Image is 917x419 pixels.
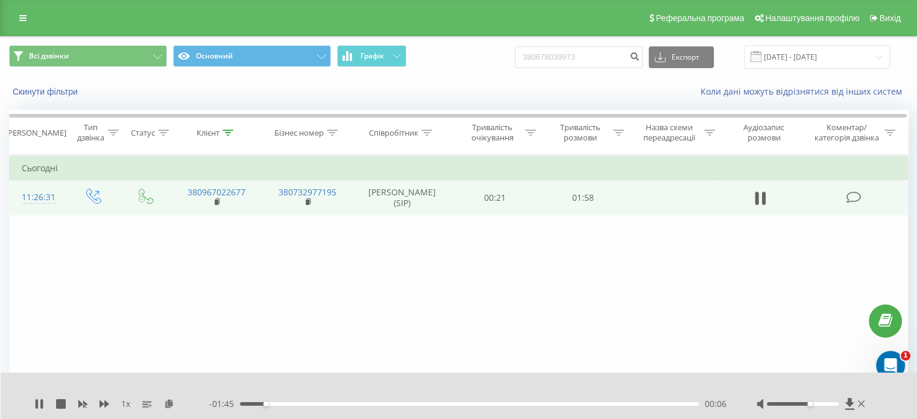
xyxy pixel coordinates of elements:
div: Accessibility label [807,402,812,406]
div: Тривалість розмови [550,122,610,143]
div: Клієнт [197,128,219,138]
span: 00:06 [705,398,726,410]
span: - 01:45 [209,398,240,410]
div: Accessibility label [263,402,268,406]
div: [PERSON_NAME] [5,128,66,138]
div: Бізнес номер [274,128,324,138]
div: Коментар/категорія дзвінка [811,122,881,143]
span: Реферальна програма [656,13,745,23]
div: 11:26:31 [22,186,54,209]
span: 1 [901,351,910,361]
div: Тривалість очікування [462,122,523,143]
button: Скинути фільтри [9,86,84,97]
div: Статус [131,128,155,138]
span: Налаштування профілю [765,13,859,23]
td: [PERSON_NAME] (SIP) [353,180,452,215]
td: 00:21 [452,180,539,215]
span: 1 x [121,398,130,410]
button: Основний [173,45,331,67]
td: Сьогодні [10,156,908,180]
a: 380732977195 [279,186,336,198]
button: Графік [337,45,406,67]
input: Пошук за номером [515,46,643,68]
a: Коли дані можуть відрізнятися вiд інших систем [701,86,908,97]
span: Вихід [880,13,901,23]
td: 01:58 [539,180,626,215]
span: Всі дзвінки [29,51,69,61]
button: Експорт [649,46,714,68]
div: Тип дзвінка [76,122,104,143]
span: Графік [361,52,384,60]
button: Всі дзвінки [9,45,167,67]
div: Співробітник [369,128,418,138]
div: Аудіозапис розмови [729,122,799,143]
iframe: Intercom live chat [876,351,905,380]
a: 380967022677 [187,186,245,198]
div: Назва схеми переадресації [638,122,701,143]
